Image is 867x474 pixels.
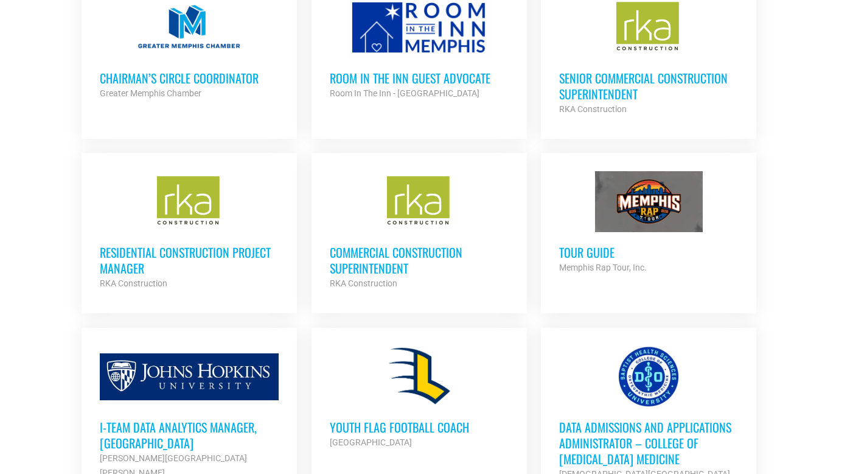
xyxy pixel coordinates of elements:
[312,153,527,309] a: Commercial Construction Superintendent RKA Construction
[330,88,479,98] strong: Room In The Inn - [GEOGRAPHIC_DATA]
[559,419,738,467] h3: Data Admissions and Applications Administrator – College of [MEDICAL_DATA] Medicine
[330,278,397,288] strong: RKA Construction
[82,153,297,309] a: Residential Construction Project Manager RKA Construction
[312,328,527,468] a: Youth Flag Football Coach [GEOGRAPHIC_DATA]
[559,104,627,114] strong: RKA Construction
[559,244,738,260] h3: Tour Guide
[559,263,647,272] strong: Memphis Rap Tour, Inc.
[100,278,167,288] strong: RKA Construction
[541,153,756,293] a: Tour Guide Memphis Rap Tour, Inc.
[559,70,738,102] h3: Senior Commercial Construction Superintendent
[330,437,412,447] strong: [GEOGRAPHIC_DATA]
[100,88,201,98] strong: Greater Memphis Chamber
[330,244,509,276] h3: Commercial Construction Superintendent
[330,419,509,435] h3: Youth Flag Football Coach
[330,70,509,86] h3: Room in the Inn Guest Advocate
[100,419,279,451] h3: i-team Data Analytics Manager, [GEOGRAPHIC_DATA]
[100,70,279,86] h3: Chairman’s Circle Coordinator
[100,244,279,276] h3: Residential Construction Project Manager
